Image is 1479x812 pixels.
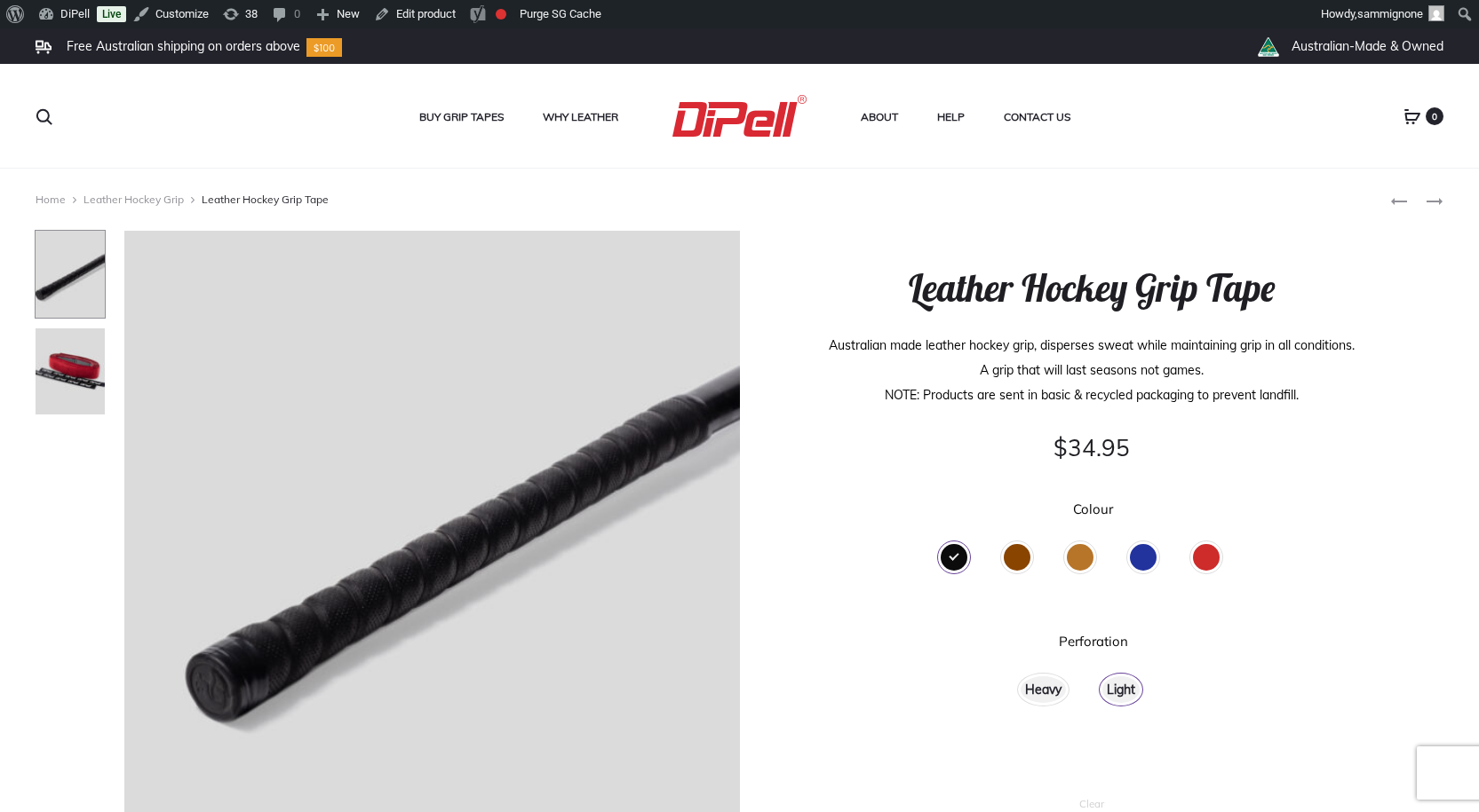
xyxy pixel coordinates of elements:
[810,333,1373,407] p: Australian made leather hockey grip, disperses sweat while maintaining grip in all conditions. A ...
[1054,433,1130,462] bdi: 34.95
[97,6,126,22] a: Live
[1073,502,1113,516] label: Colour
[83,193,184,206] a: Leather Hockey Grip
[1257,37,1279,57] img: th_right_icon2.png
[1390,186,1443,213] nav: Product navigation
[1054,433,1068,462] span: $
[36,193,66,206] a: Home
[1403,108,1421,124] a: 0
[36,186,1390,213] nav: Leather Hockey Grip Tape
[937,106,965,129] a: Help
[35,230,106,319] img: Dipell-Hockey-Stick-Black-070-Paul-Osta-80x100.jpg
[861,106,898,129] a: About
[35,327,106,416] img: Dipell-Hockey-Red-unpacked-062-Paul-Osta-80x100.jpg
[67,38,300,54] li: Free Australian shipping on orders above
[810,266,1373,311] h1: Leather Hockey Grip Tape
[36,40,52,54] img: Frame.svg
[419,106,504,129] a: Buy Grip Tapes
[1004,106,1070,129] a: Contact Us
[306,38,342,57] img: Group-10.svg
[1059,635,1128,648] label: Perforation
[496,9,506,20] div: Focus keyphrase not set
[1357,7,1423,20] span: sammignone
[1426,107,1443,125] span: 0
[1292,38,1443,54] li: Australian-Made & Owned
[543,106,618,129] a: Why Leather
